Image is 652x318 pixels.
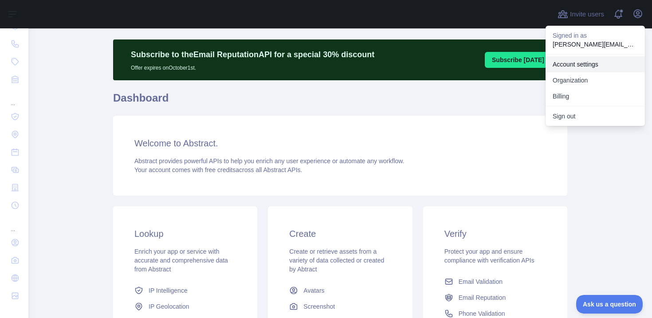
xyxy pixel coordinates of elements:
h3: Create [289,228,391,240]
span: Phone Validation [459,309,505,318]
h3: Lookup [134,228,236,240]
a: Email Validation [441,274,550,290]
div: ... [7,215,21,233]
a: Screenshot [286,298,394,314]
iframe: Toggle Customer Support [576,295,643,314]
span: IP Intelligence [149,286,188,295]
span: Email Validation [459,277,503,286]
span: Enrich your app or service with accurate and comprehensive data from Abstract [134,248,228,273]
span: free credits [205,166,236,173]
button: Sign out [546,108,645,124]
a: IP Geolocation [131,298,240,314]
h1: Dashboard [113,91,567,112]
a: Avatars [286,283,394,298]
button: Invite users [556,7,606,21]
h3: Welcome to Abstract. [134,137,546,149]
a: Organization [546,72,645,88]
p: Signed in as [553,31,638,40]
a: Account settings [546,56,645,72]
h3: Verify [444,228,546,240]
button: Subscribe [DATE] [485,52,551,68]
span: Your account comes with across all Abstract APIs. [134,166,302,173]
span: Screenshot [303,302,335,311]
span: Create or retrieve assets from a variety of data collected or created by Abtract [289,248,384,273]
span: Avatars [303,286,324,295]
div: ... [7,89,21,107]
p: Subscribe to the Email Reputation API for a special 30 % discount [131,48,374,61]
span: Email Reputation [459,293,506,302]
p: Offer expires on October 1st. [131,61,374,71]
span: Abstract provides powerful APIs to help you enrich any user experience or automate any workflow. [134,157,405,165]
a: Email Reputation [441,290,550,306]
a: IP Intelligence [131,283,240,298]
span: IP Geolocation [149,302,189,311]
span: Invite users [570,9,604,20]
span: Protect your app and ensure compliance with verification APIs [444,248,534,264]
p: [PERSON_NAME][EMAIL_ADDRESS][DOMAIN_NAME] [553,40,638,49]
button: Billing [546,88,645,104]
